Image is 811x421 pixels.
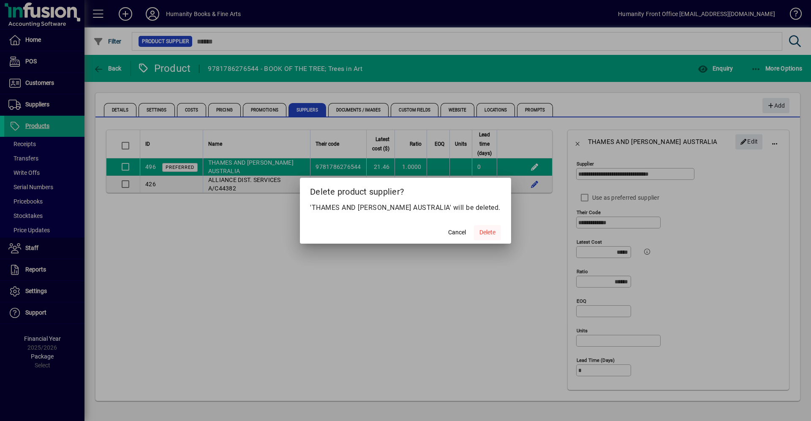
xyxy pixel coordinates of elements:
[448,228,466,237] span: Cancel
[310,203,501,213] p: 'THAMES AND [PERSON_NAME] AUSTRALIA' will be deleted.
[479,228,495,237] span: Delete
[474,225,501,240] button: Delete
[300,178,511,202] h2: Delete product supplier?
[444,225,471,240] button: Cancel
